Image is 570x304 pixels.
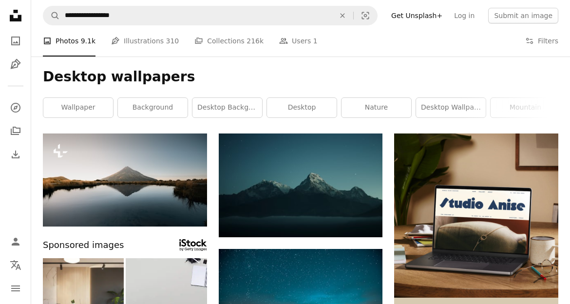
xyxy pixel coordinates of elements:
a: Illustrations 310 [111,25,179,57]
span: 216k [247,36,264,46]
img: silhouette of mountains during nigh time photography [219,133,383,237]
form: Find visuals sitewide [43,6,378,25]
button: Language [6,255,25,275]
button: Submit an image [488,8,558,23]
span: Sponsored images [43,238,124,252]
span: 1 [313,36,318,46]
a: Log in [448,8,480,23]
button: Menu [6,279,25,298]
span: 310 [166,36,179,46]
a: desktop [267,98,337,117]
a: Collections 216k [194,25,264,57]
img: file-1705123271268-c3eaf6a79b21image [394,133,558,298]
a: a lake with a mountain in the background [43,175,207,184]
a: Get Unsplash+ [385,8,448,23]
a: Home — Unsplash [6,6,25,27]
a: silhouette of mountains during nigh time photography [219,181,383,190]
a: Illustrations [6,55,25,74]
a: mountain [491,98,560,117]
h1: Desktop wallpapers [43,68,558,86]
img: a lake with a mountain in the background [43,133,207,227]
a: Collections [6,121,25,141]
button: Search Unsplash [43,6,60,25]
a: background [118,98,188,117]
a: Photos [6,31,25,51]
a: desktop wallpaper [416,98,486,117]
a: desktop background [192,98,262,117]
a: Users 1 [279,25,318,57]
button: Filters [525,25,558,57]
button: Clear [332,6,353,25]
a: Log in / Sign up [6,232,25,251]
a: wallpaper [43,98,113,117]
a: Download History [6,145,25,164]
button: Visual search [354,6,377,25]
a: Explore [6,98,25,117]
a: nature [342,98,411,117]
